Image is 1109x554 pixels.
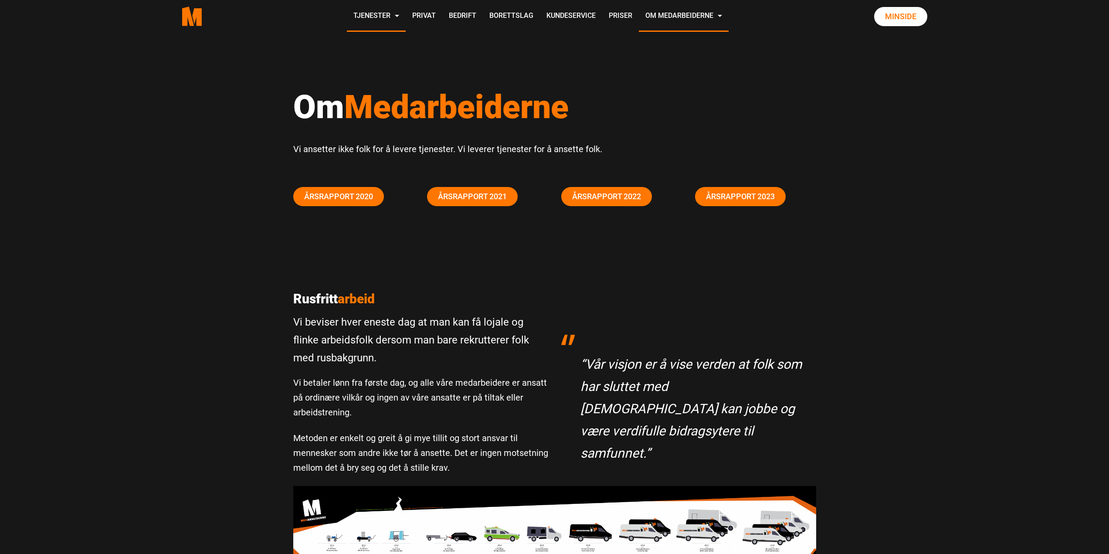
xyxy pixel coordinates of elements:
a: Årsrapport 2022 [561,187,652,206]
a: Borettslag [483,1,540,32]
a: Privat [406,1,442,32]
a: Tjenester [347,1,406,32]
a: Årsrapport 2023 [695,187,786,206]
a: Priser [602,1,639,32]
p: Vi beviser hver eneste dag at man kan få lojale og flinke arbeidsfolk dersom man bare rekrutterer... [293,313,548,367]
h1: Om [293,87,816,126]
p: Rusfritt [293,291,548,307]
a: Årsrapport 2020 [293,187,384,206]
p: Vi betaler lønn fra første dag, og alle våre medarbeidere er ansatt på ordinære vilkår og ingen a... [293,375,548,420]
a: Om Medarbeiderne [639,1,729,32]
span: Medarbeiderne [344,88,569,126]
p: “Vår visjon er å vise verden at folk som har sluttet med [DEMOGRAPHIC_DATA] kan jobbe og være ver... [580,353,807,464]
p: Vi ansetter ikke folk for å levere tjenester. Vi leverer tjenester for å ansette folk. [293,142,816,156]
a: Kundeservice [540,1,602,32]
a: Bedrift [442,1,483,32]
a: Minside [874,7,927,26]
a: Årsrapport 2021 [427,187,518,206]
span: arbeid [338,291,375,306]
p: Metoden er enkelt og greit å gi mye tillit og stort ansvar til mennesker som andre ikke tør å ans... [293,431,548,475]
